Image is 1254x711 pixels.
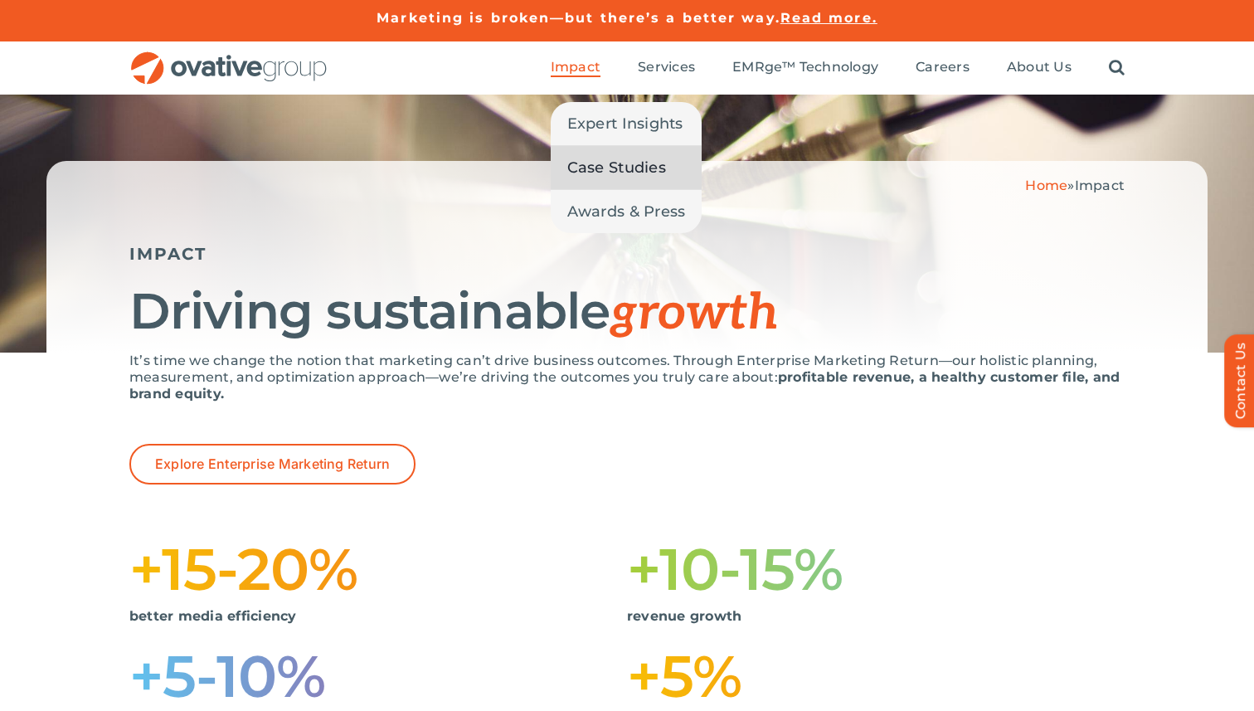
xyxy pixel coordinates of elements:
span: Impact [1075,178,1125,193]
span: Explore Enterprise Marketing Return [155,456,390,472]
a: Read more. [780,10,877,26]
a: EMRge™ Technology [732,59,878,77]
a: Careers [916,59,970,77]
a: OG_Full_horizontal_RGB [129,50,328,66]
span: About Us [1007,59,1072,75]
a: Services [638,59,695,77]
span: EMRge™ Technology [732,59,878,75]
span: Impact [551,59,600,75]
span: Services [638,59,695,75]
span: growth [610,284,779,343]
nav: Menu [551,41,1125,95]
h1: +15-20% [129,543,627,596]
a: Awards & Press [551,190,702,233]
strong: better media efficiency [129,608,297,624]
h5: IMPACT [129,244,1125,264]
a: Case Studies [551,146,702,189]
h1: +10-15% [627,543,1125,596]
a: Home [1025,178,1067,193]
p: It’s time we change the notion that marketing can’t drive business outcomes. Through Enterprise M... [129,353,1125,402]
a: Impact [551,59,600,77]
h1: +5% [627,650,1125,703]
a: Explore Enterprise Marketing Return [129,444,416,485]
a: Expert Insights [551,102,702,145]
span: Awards & Press [567,200,686,223]
a: Marketing is broken—but there’s a better way. [377,10,780,26]
h1: +5-10% [129,650,627,703]
span: Expert Insights [567,112,683,135]
strong: profitable revenue, a healthy customer file, and brand equity. [129,369,1120,402]
span: Case Studies [567,156,666,179]
strong: revenue growth [627,608,741,624]
a: Search [1109,59,1125,77]
span: Careers [916,59,970,75]
span: » [1025,178,1125,193]
h1: Driving sustainable [129,285,1125,340]
a: About Us [1007,59,1072,77]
